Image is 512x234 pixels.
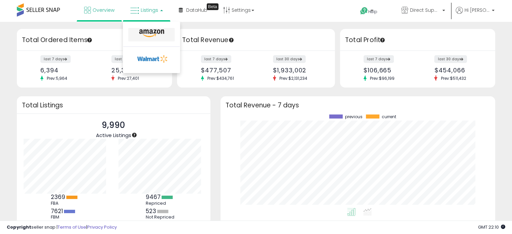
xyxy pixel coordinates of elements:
[111,55,144,63] label: last 30 days
[7,224,31,230] strong: Copyright
[96,132,131,139] span: Active Listings
[131,132,137,138] div: Tooltip anchor
[228,37,234,43] div: Tooltip anchor
[226,103,490,108] h3: Total Revenue - 7 days
[345,35,490,45] h3: Total Profit
[345,114,363,119] span: previous
[437,75,469,81] span: Prev: $511,432
[58,224,86,230] a: Terms of Use
[478,224,505,230] span: 2025-09-11 22:10 GMT
[114,75,142,81] span: Prev: 27,401
[51,193,65,201] b: 2369
[204,75,237,81] span: Prev: $434,761
[367,75,398,81] span: Prev: $96,199
[40,67,89,74] div: 6,394
[379,37,385,43] div: Tooltip anchor
[146,207,156,215] b: 523
[368,9,377,14] span: Help
[273,55,306,63] label: last 30 days
[410,7,440,13] span: Direct Supply Store
[273,67,323,74] div: $1,933,002
[146,193,161,201] b: 9467
[276,75,311,81] span: Prev: $2,131,234
[51,207,63,215] b: 7621
[360,7,368,15] i: Get Help
[51,214,81,220] div: FBM
[434,55,467,63] label: last 30 days
[434,67,483,74] div: $454,066
[87,37,93,43] div: Tooltip anchor
[182,35,330,45] h3: Total Revenue
[40,55,71,63] label: last 7 days
[111,67,160,74] div: 25,340
[22,35,167,45] h3: Total Ordered Items
[456,7,494,22] a: Hi [PERSON_NAME]
[201,55,231,63] label: last 7 days
[87,224,117,230] a: Privacy Policy
[186,7,207,13] span: DataHub
[96,119,131,132] p: 9,990
[465,7,490,13] span: Hi [PERSON_NAME]
[93,7,114,13] span: Overview
[201,67,251,74] div: $477,507
[355,2,390,22] a: Help
[364,67,412,74] div: $106,665
[364,55,394,63] label: last 7 days
[51,201,81,206] div: FBA
[141,7,158,13] span: Listings
[146,201,176,206] div: Repriced
[146,214,176,220] div: Not Repriced
[43,75,71,81] span: Prev: 5,964
[382,114,396,119] span: current
[207,3,218,10] div: Tooltip anchor
[7,224,117,231] div: seller snap | |
[22,103,205,108] h3: Total Listings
